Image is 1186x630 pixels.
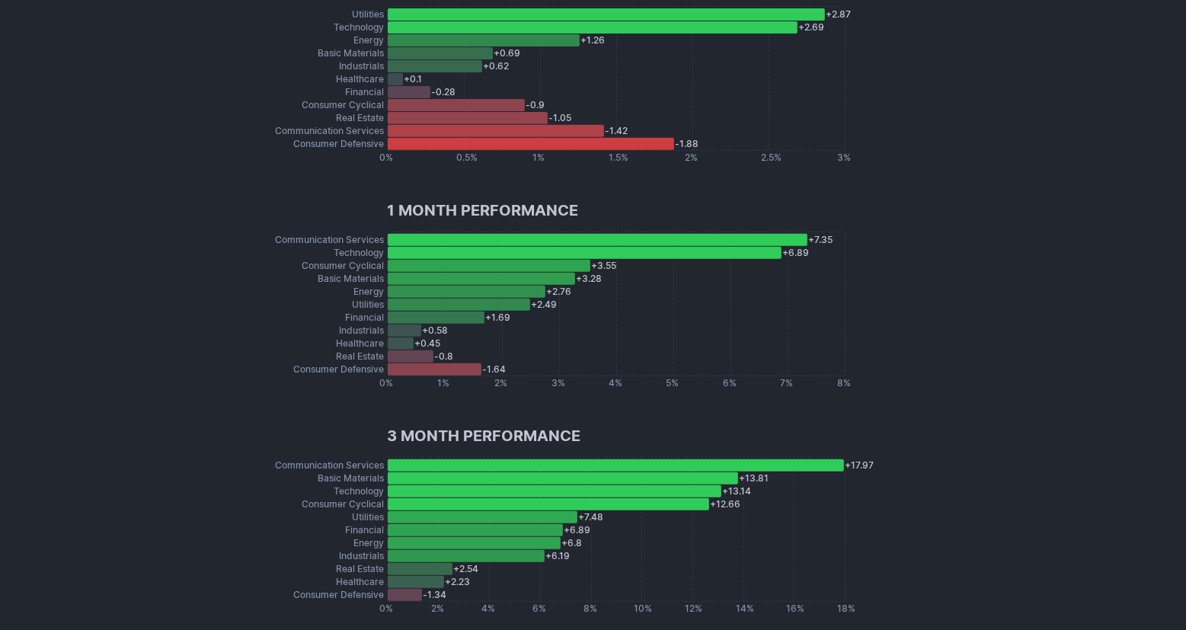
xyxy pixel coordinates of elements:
span: 2.54 [460,563,479,574]
span: + [592,260,598,271]
div: 7 % [781,376,796,391]
div: 4 % [482,601,497,616]
span: + [826,8,833,20]
div: Communication Services [273,458,388,473]
span: + [423,325,429,336]
span: + [846,459,852,471]
span: + [546,550,552,561]
span: + [454,563,460,574]
span: 7.35 [815,234,833,245]
span: + [562,537,568,548]
span: + [446,576,452,587]
div: 4 % [609,376,625,391]
span: + [415,337,421,349]
span: + [799,21,805,33]
div: 8 % [838,376,853,391]
span: -1.88 [676,138,699,149]
div: 5 % [667,376,682,391]
div: Financial [343,85,388,100]
span: 0.58 [429,325,449,336]
div: Basic Materials [315,271,388,286]
div: 12 % [686,601,701,616]
span: + [532,299,538,310]
div: 2 % [432,601,447,616]
div: 1 % [533,150,548,165]
span: + [579,511,585,523]
span: 6.8 [568,537,583,548]
div: Energy [351,284,388,299]
div: Communication Services [273,232,388,248]
div: 6 % [724,376,739,391]
div: 3 % [838,150,853,165]
div: Communication Services [273,123,388,139]
span: 13.14 [729,485,752,497]
h1: 3 Month Performance [388,425,875,446]
div: Real Estate [334,349,388,364]
div: 6 % [533,601,548,616]
span: -1.42 [606,125,628,136]
span: 0.1 [411,73,423,85]
span: 1.69 [492,312,511,323]
div: Energy [351,536,388,551]
div: 1.5 % [609,150,625,165]
div: 8 % [584,601,599,616]
div: Consumer Defensive [291,136,388,152]
div: Real Estate [334,110,388,126]
span: + [581,34,587,46]
span: + [723,485,729,497]
div: 2.5 % [762,150,777,165]
span: 0.45 [421,337,441,349]
div: Technology [331,245,388,261]
h1: 1 Month Performance [388,200,875,221]
span: 2.49 [538,299,558,310]
div: Consumer Defensive [291,362,388,377]
span: 13.81 [746,472,769,484]
span: + [484,60,490,72]
span: 2.23 [452,576,471,587]
span: 12.66 [717,498,741,510]
span: + [547,286,553,297]
div: Consumer Defensive [291,587,388,603]
div: 2 % [495,376,510,391]
span: + [564,524,571,536]
div: Financial [343,523,388,538]
span: 3.28 [583,273,603,284]
div: 14 % [737,601,752,616]
div: 3 % [552,376,567,391]
div: Healthcare [334,574,388,590]
span: -1.64 [483,363,507,375]
span: + [494,47,500,59]
div: 1 % [438,376,453,391]
span: 6.89 [571,524,591,536]
div: Technology [331,484,388,499]
span: -1.05 [549,112,572,123]
span: 6.19 [552,550,571,561]
div: Basic Materials [315,471,388,486]
div: 0 % [380,150,395,165]
div: 10 % [635,601,650,616]
span: + [711,498,717,510]
div: 0.5 % [457,150,472,165]
div: 0 % [380,376,395,391]
div: Basic Materials [315,46,388,61]
div: Healthcare [334,72,388,87]
div: Consumer Cyclical [299,258,388,273]
span: 2.87 [833,8,852,20]
div: Energy [351,33,388,48]
div: Real Estate [334,561,388,577]
span: 0.62 [490,60,510,72]
div: Consumer Cyclical [299,98,388,113]
span: 7.48 [585,511,604,523]
span: 3.55 [598,260,617,271]
span: -0.28 [432,86,456,98]
div: 2 % [686,150,701,165]
span: 6.89 [789,247,810,258]
div: Utilities [350,297,388,312]
span: 0.69 [500,47,521,59]
div: Healthcare [334,336,388,351]
span: + [486,312,492,323]
span: -0.8 [435,350,454,362]
div: Utilities [350,7,388,22]
span: 2.69 [805,21,825,33]
div: Industrials [337,323,388,338]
